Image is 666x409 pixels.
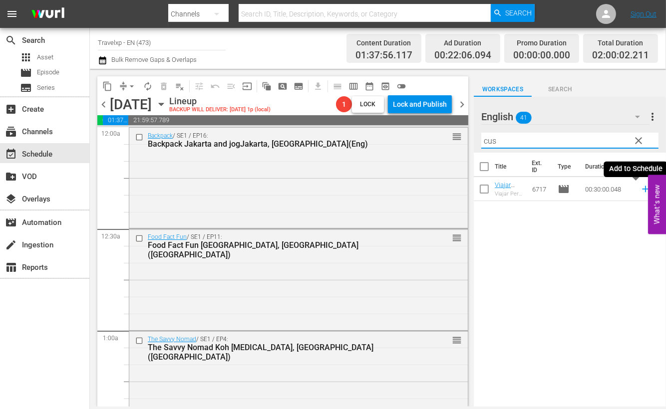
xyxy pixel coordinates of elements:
a: Food Fact Fun [148,233,187,240]
div: BACKUP WILL DELIVER: [DATE] 1p (local) [169,107,271,113]
span: 1 [336,100,352,108]
span: Create [5,103,17,115]
div: Food Fact Fun [GEOGRAPHIC_DATA], [GEOGRAPHIC_DATA]([GEOGRAPHIC_DATA]) [148,240,415,259]
div: Promo Duration [513,36,570,50]
img: ans4CAIJ8jUAAAAAAAAAAAAAAAAAAAAAAAAgQb4GAAAAAAAAAAAAAAAAAAAAAAAAJMjXAAAAAAAAAAAAAAAAAAAAAAAAgAT5G... [24,2,72,26]
a: Backpack [148,132,173,139]
th: Type [552,153,579,181]
span: Overlays [5,193,17,205]
span: autorenew_outlined [143,81,153,91]
span: Day Calendar View [326,76,345,96]
button: reorder [452,131,462,141]
span: Clear Lineup [172,78,188,94]
span: playlist_remove_outlined [175,81,185,91]
button: reorder [452,335,462,345]
div: Total Duration [592,36,649,50]
span: clear [633,135,645,147]
span: Search [505,4,532,22]
span: 01:37:56.117 [355,50,412,61]
span: Reports [5,261,17,273]
span: 00:00:00.000 [513,50,570,61]
span: content_copy [102,81,112,91]
span: auto_awesome_motion_outlined [262,81,272,91]
span: compress [118,81,128,91]
a: Viajar Peru Cusco (ENG) [495,181,515,211]
span: Update Metadata from Key Asset [239,78,255,94]
span: date_range_outlined [364,81,374,91]
span: 02:00:02.211 [592,50,649,61]
a: The Savvy Nomad [148,336,196,343]
span: pageview_outlined [278,81,288,91]
span: calendar_view_week_outlined [348,81,358,91]
div: The Savvy Nomad Koh [MEDICAL_DATA], [GEOGRAPHIC_DATA] ([GEOGRAPHIC_DATA]) [148,343,415,362]
button: Lock [352,96,384,113]
span: Search [5,34,17,46]
span: Download as CSV [307,76,326,96]
span: Channels [5,126,17,138]
span: 00:22:06.094 [434,50,491,61]
div: Content Duration [355,36,412,50]
button: Search [491,4,535,22]
span: 24 hours Lineup View is OFF [393,78,409,94]
span: 00:22:06.094 [97,115,103,125]
span: Customize Events [188,76,207,96]
span: Episode [20,67,32,79]
span: Fill episodes with ad slates [223,78,239,94]
span: Asset [37,52,53,62]
span: reorder [452,232,462,243]
th: Title [495,153,526,181]
button: more_vert [647,105,659,129]
div: / SE1 / EP11: [148,233,415,259]
span: Asset [20,51,32,63]
span: Select an event to delete [156,78,172,94]
span: Ingestion [5,239,17,251]
span: reorder [452,335,462,346]
th: Duration [579,153,639,181]
span: chevron_left [97,98,110,111]
span: reorder [452,131,462,142]
span: Search [532,84,589,95]
span: preview_outlined [380,81,390,91]
span: VOD [5,171,17,183]
button: Open Feedback Widget [648,175,666,234]
div: Lineup [169,96,271,107]
span: chevron_right [456,98,468,111]
button: clear [630,132,646,148]
div: Backpack Jakarta and jogJakarta, [GEOGRAPHIC_DATA](Eng) [148,139,415,149]
td: 00:30:00.048 [581,177,636,201]
div: Ad Duration [434,36,491,50]
span: Automation [5,216,17,228]
span: 21:59:57.789 [128,115,468,125]
span: Schedule [5,148,17,160]
span: input [242,81,252,91]
div: [DATE] [110,96,152,113]
div: English [481,103,650,131]
div: / SE1 / EP16: [148,132,415,149]
span: Copy Lineup [99,78,115,94]
div: Lock and Publish [393,95,447,113]
span: Episode [558,183,570,195]
span: Workspaces [474,84,531,95]
span: arrow_drop_down [127,81,137,91]
span: Refresh All Search Blocks [255,76,275,96]
span: menu [6,8,18,20]
span: Series [20,82,32,94]
div: / SE1 / EP4: [148,336,415,362]
a: Sign Out [631,10,657,18]
td: 6717 [528,177,554,201]
span: Create Search Block [275,78,291,94]
span: more_vert [647,111,659,123]
span: Bulk Remove Gaps & Overlaps [110,56,197,63]
button: reorder [452,232,462,242]
span: subtitles_outlined [294,81,304,91]
span: Week Calendar View [345,78,361,94]
span: 01:37:56.117 [103,115,128,125]
span: View Backup [377,78,393,94]
button: Lock and Publish [388,95,452,113]
span: Episode [37,67,59,77]
th: Ext. ID [526,153,552,181]
span: Lock [356,99,380,110]
span: Revert to Primary Episode [207,78,223,94]
span: Series [37,83,55,93]
span: Create Series Block [291,78,307,94]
